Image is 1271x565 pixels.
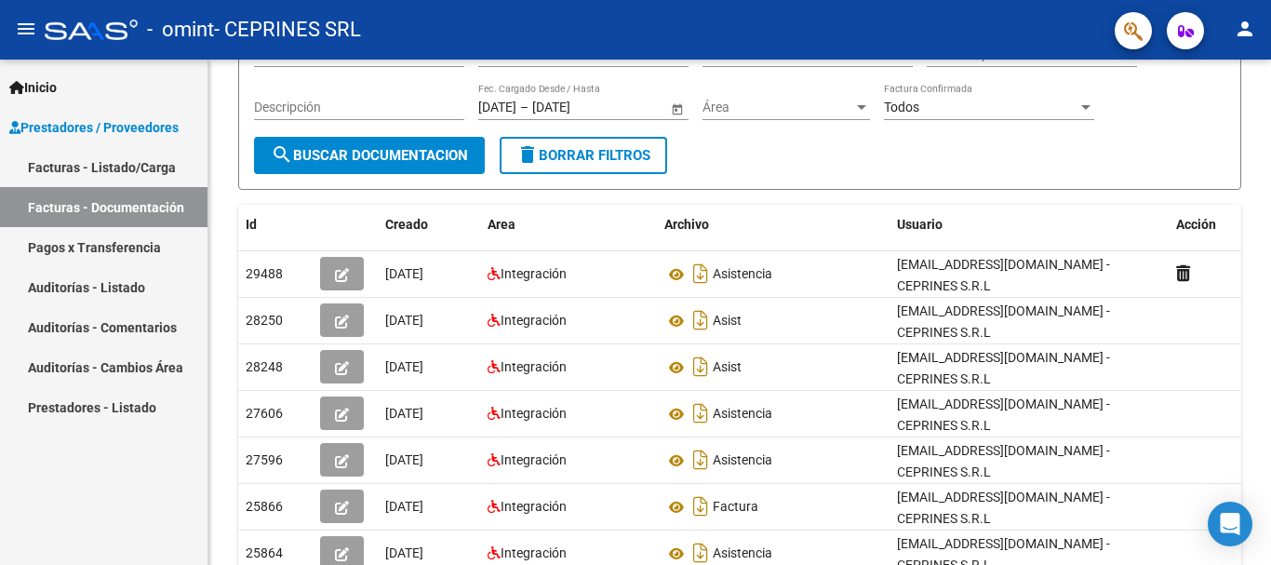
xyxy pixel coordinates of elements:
[689,398,713,428] i: Descargar documento
[1169,205,1262,245] datatable-header-cell: Acción
[9,77,57,98] span: Inicio
[378,205,480,245] datatable-header-cell: Creado
[501,499,567,514] span: Integración
[713,453,772,468] span: Asistencia
[246,313,283,328] span: 28250
[702,100,853,115] span: Área
[501,359,567,374] span: Integración
[246,406,283,421] span: 27606
[385,406,423,421] span: [DATE]
[713,314,742,329] span: Asist
[713,407,772,422] span: Asistencia
[897,303,1110,340] span: [EMAIL_ADDRESS][DOMAIN_NAME] - CEPRINES S.R.L
[238,205,313,245] datatable-header-cell: Id
[1234,18,1256,40] mat-icon: person
[385,359,423,374] span: [DATE]
[890,205,1169,245] datatable-header-cell: Usuario
[516,147,650,164] span: Borrar Filtros
[713,267,772,282] span: Asistencia
[532,100,623,115] input: Fecha fin
[385,545,423,560] span: [DATE]
[713,500,758,515] span: Factura
[246,266,283,281] span: 29488
[689,352,713,382] i: Descargar documento
[501,266,567,281] span: Integración
[689,259,713,289] i: Descargar documento
[713,546,772,561] span: Asistencia
[884,100,919,114] span: Todos
[664,217,709,232] span: Archivo
[500,137,667,174] button: Borrar Filtros
[501,452,567,467] span: Integración
[689,305,713,335] i: Descargar documento
[897,443,1110,479] span: [EMAIL_ADDRESS][DOMAIN_NAME] - CEPRINES S.R.L
[385,499,423,514] span: [DATE]
[385,266,423,281] span: [DATE]
[214,9,361,50] span: - CEPRINES SRL
[667,99,687,118] button: Open calendar
[246,217,257,232] span: Id
[385,313,423,328] span: [DATE]
[246,452,283,467] span: 27596
[385,217,428,232] span: Creado
[254,137,485,174] button: Buscar Documentacion
[897,257,1110,293] span: [EMAIL_ADDRESS][DOMAIN_NAME] - CEPRINES S.R.L
[246,499,283,514] span: 25866
[501,545,567,560] span: Integración
[9,117,179,138] span: Prestadores / Proveedores
[1176,217,1216,232] span: Acción
[385,452,423,467] span: [DATE]
[1208,502,1252,546] div: Open Intercom Messenger
[501,406,567,421] span: Integración
[689,491,713,521] i: Descargar documento
[516,143,539,166] mat-icon: delete
[271,147,468,164] span: Buscar Documentacion
[897,350,1110,386] span: [EMAIL_ADDRESS][DOMAIN_NAME] - CEPRINES S.R.L
[246,545,283,560] span: 25864
[713,360,742,375] span: Asist
[689,445,713,475] i: Descargar documento
[897,490,1110,526] span: [EMAIL_ADDRESS][DOMAIN_NAME] - CEPRINES S.R.L
[897,397,1110,433] span: [EMAIL_ADDRESS][DOMAIN_NAME] - CEPRINES S.R.L
[271,143,293,166] mat-icon: search
[147,9,214,50] span: - omint
[501,313,567,328] span: Integración
[15,18,37,40] mat-icon: menu
[657,205,890,245] datatable-header-cell: Archivo
[897,217,943,232] span: Usuario
[480,205,657,245] datatable-header-cell: Area
[246,359,283,374] span: 28248
[478,100,516,115] input: Fecha inicio
[520,100,528,115] span: –
[488,217,515,232] span: Area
